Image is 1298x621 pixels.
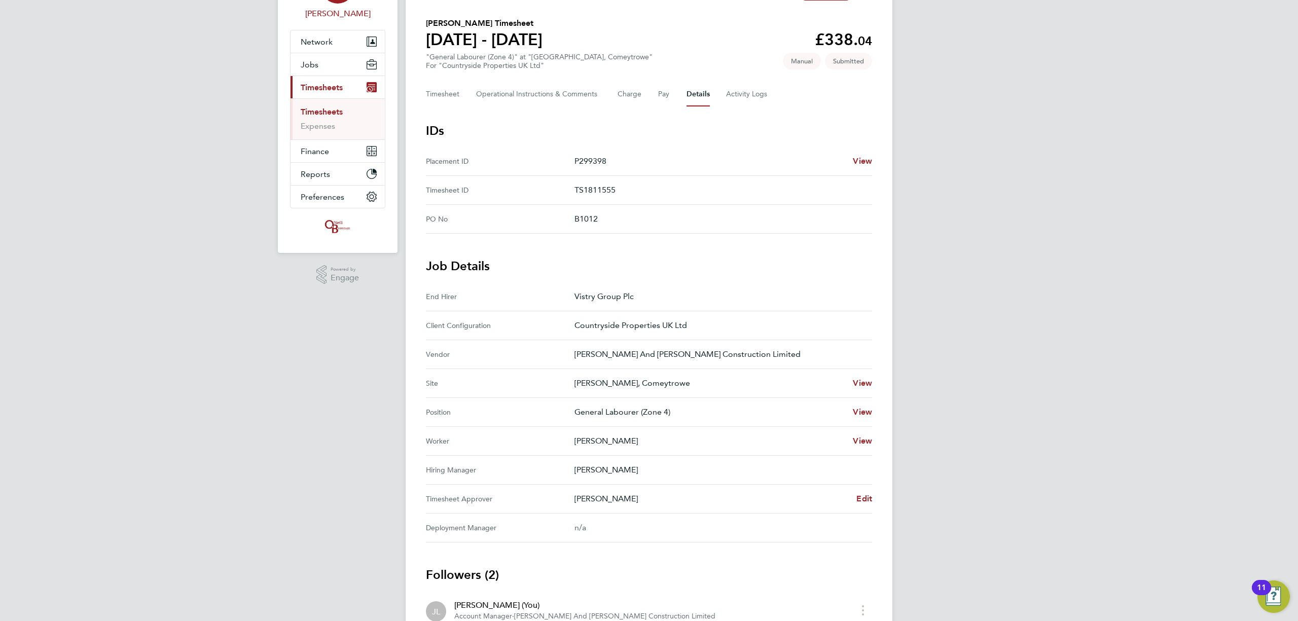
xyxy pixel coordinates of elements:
[426,29,543,50] h1: [DATE] - [DATE]
[426,61,653,70] div: For "Countryside Properties UK Ltd"
[815,30,872,49] app-decimal: £338.
[301,83,343,92] span: Timesheets
[426,567,872,583] h3: Followers (2)
[853,406,872,418] a: View
[291,98,385,139] div: Timesheets
[301,107,343,117] a: Timesheets
[687,82,710,106] button: Details
[454,612,512,620] span: Account Manager
[1257,580,1290,613] button: Open Resource Center, 11 new notifications
[426,213,574,225] div: PO No
[291,163,385,185] button: Reports
[853,378,872,388] span: View
[426,406,574,418] div: Position
[853,377,872,389] a: View
[574,464,864,476] p: [PERSON_NAME]
[426,184,574,196] div: Timesheet ID
[574,184,864,196] p: TS1811555
[426,82,460,106] button: Timesheet
[426,377,574,389] div: Site
[291,186,385,208] button: Preferences
[574,290,864,303] p: Vistry Group Plc
[825,53,872,69] span: This timesheet is Submitted.
[426,348,574,360] div: Vendor
[426,435,574,447] div: Worker
[783,53,821,69] span: This timesheet was manually created.
[454,599,715,611] div: [PERSON_NAME] (You)
[574,319,864,332] p: Countryside Properties UK Ltd
[290,8,385,20] span: Jordan Lee
[291,53,385,76] button: Jobs
[426,464,574,476] div: Hiring Manager
[574,522,856,534] div: n/a
[323,218,352,235] img: oneillandbrennan-logo-retina.png
[291,140,385,162] button: Finance
[426,123,872,139] h3: IDs
[331,265,359,274] span: Powered by
[426,319,574,332] div: Client Configuration
[316,265,359,284] a: Powered byEngage
[514,612,715,620] span: [PERSON_NAME] And [PERSON_NAME] Construction Limited
[854,602,872,618] button: timesheet menu
[301,60,318,69] span: Jobs
[301,192,344,202] span: Preferences
[301,121,335,131] a: Expenses
[574,213,864,225] p: B1012
[291,76,385,98] button: Timesheets
[291,30,385,53] button: Network
[574,155,845,167] p: P299398
[301,169,330,179] span: Reports
[426,17,543,29] h2: [PERSON_NAME] Timesheet
[574,493,848,505] p: [PERSON_NAME]
[426,290,574,303] div: End Hirer
[426,522,574,534] div: Deployment Manager
[618,82,642,106] button: Charge
[426,155,574,167] div: Placement ID
[426,258,872,274] h3: Job Details
[853,407,872,417] span: View
[301,147,329,156] span: Finance
[853,155,872,167] a: View
[853,435,872,447] a: View
[301,37,333,47] span: Network
[512,612,514,620] span: ·
[658,82,670,106] button: Pay
[574,435,845,447] p: [PERSON_NAME]
[426,493,574,505] div: Timesheet Approver
[856,494,872,503] span: Edit
[574,377,845,389] p: [PERSON_NAME], Comeytrowe
[726,82,769,106] button: Activity Logs
[574,348,864,360] p: [PERSON_NAME] And [PERSON_NAME] Construction Limited
[426,53,653,70] div: "General Labourer (Zone 4)" at "[GEOGRAPHIC_DATA], Comeytrowe"
[290,218,385,235] a: Go to home page
[432,606,440,617] span: JL
[476,82,601,106] button: Operational Instructions & Comments
[853,156,872,166] span: View
[856,493,872,505] a: Edit
[1257,588,1266,601] div: 11
[574,406,845,418] p: General Labourer (Zone 4)
[858,33,872,48] span: 04
[853,436,872,446] span: View
[331,274,359,282] span: Engage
